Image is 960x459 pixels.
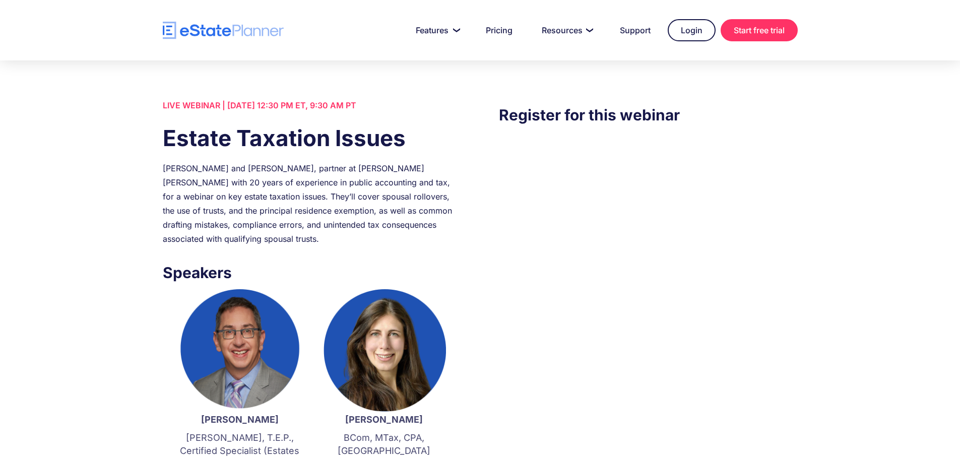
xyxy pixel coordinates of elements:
[163,22,284,39] a: home
[163,122,461,154] h1: Estate Taxation Issues
[404,20,469,40] a: Features
[163,261,461,284] h3: Speakers
[201,414,279,425] strong: [PERSON_NAME]
[721,19,798,41] a: Start free trial
[530,20,603,40] a: Resources
[499,147,797,318] iframe: Form 0
[474,20,525,40] a: Pricing
[163,161,461,246] div: [PERSON_NAME] and [PERSON_NAME], partner at [PERSON_NAME] [PERSON_NAME] with 20 years of experien...
[668,19,716,41] a: Login
[322,431,446,457] p: BCom, MTax, CPA, [GEOGRAPHIC_DATA]
[345,414,423,425] strong: [PERSON_NAME]
[608,20,663,40] a: Support
[163,98,461,112] div: LIVE WEBINAR | [DATE] 12:30 PM ET, 9:30 AM PT
[499,103,797,126] h3: Register for this webinar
